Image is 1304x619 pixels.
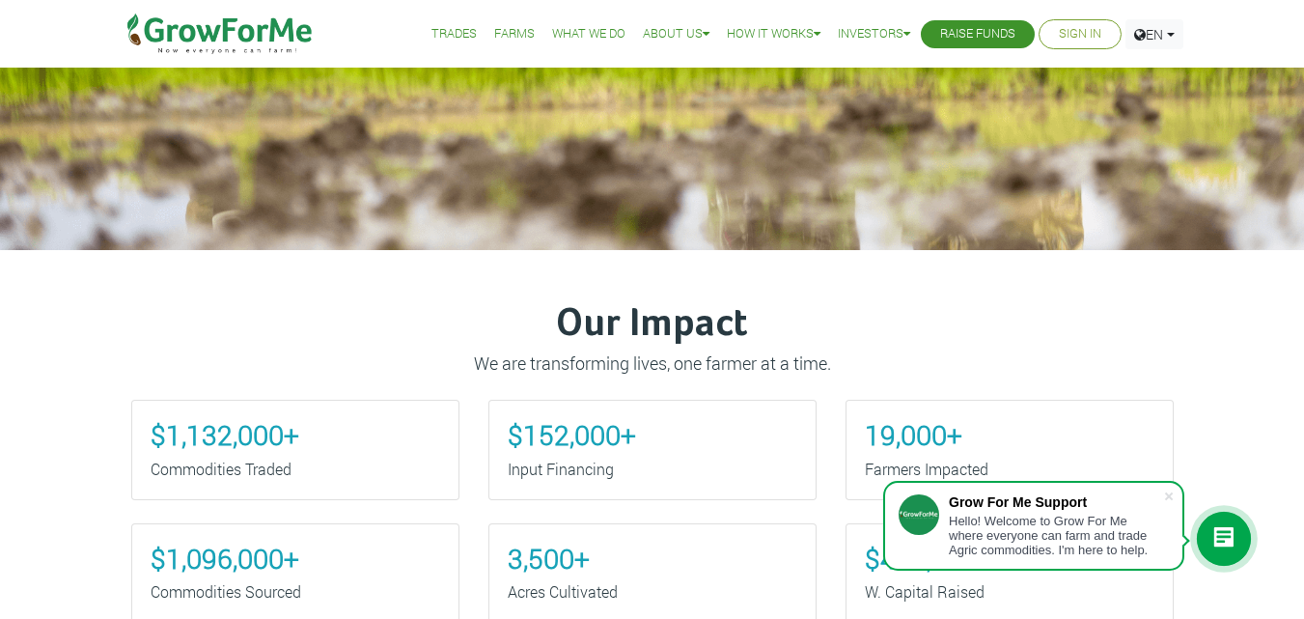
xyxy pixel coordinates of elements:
p: Farmers Impacted [865,458,1154,481]
a: Investors [838,24,910,44]
h3: Our Impact [134,301,1171,348]
p: W. Capital Raised [865,580,1154,604]
b: $450,000+ [865,541,993,577]
p: Commodities Sourced [151,580,440,604]
a: Trades [431,24,477,44]
p: Input Financing [508,458,797,481]
b: 3,500+ [508,541,590,577]
b: $1,132,000+ [151,417,299,453]
b: 19,000+ [865,417,962,453]
p: Commodities Traded [151,458,440,481]
a: Sign In [1059,24,1101,44]
p: Acres Cultivated [508,580,797,604]
b: $152,000+ [508,417,636,453]
a: EN [1125,19,1183,49]
a: About Us [643,24,709,44]
a: Raise Funds [940,24,1015,44]
a: Farms [494,24,535,44]
p: We are transforming lives, one farmer at a time. [134,351,1171,377]
b: $1,096,000+ [151,541,299,577]
a: How it Works [727,24,820,44]
div: Grow For Me Support [949,494,1163,510]
div: Hello! Welcome to Grow For Me where everyone can farm and trade Agric commodities. I'm here to help. [949,514,1163,557]
a: What We Do [552,24,625,44]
